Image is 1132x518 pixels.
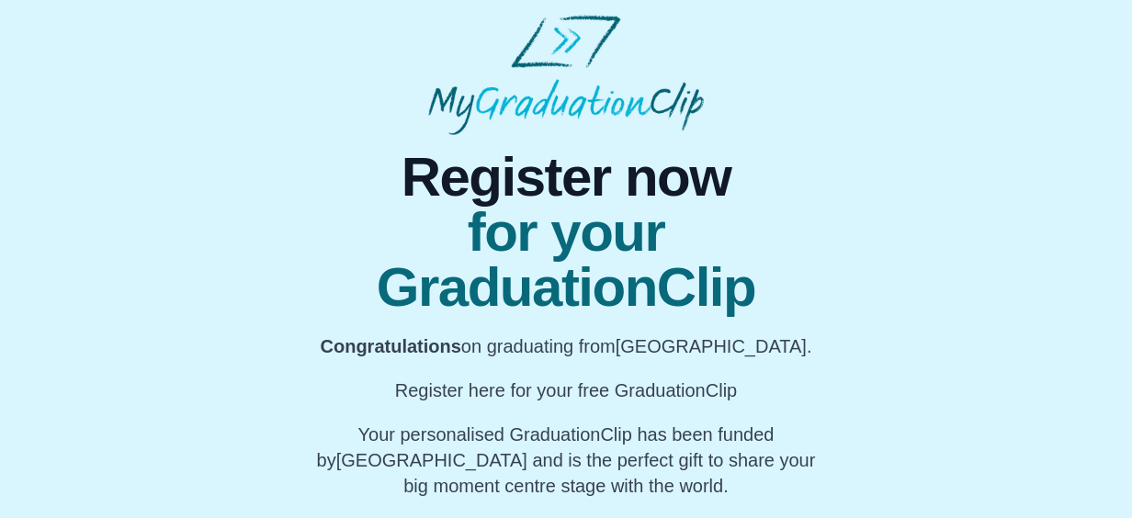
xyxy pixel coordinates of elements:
[305,205,827,315] span: for your GraduationClip
[428,15,704,135] img: MyGraduationClip
[305,377,827,403] p: Register here for your free GraduationClip
[305,333,827,359] p: on graduating from [GEOGRAPHIC_DATA].
[305,150,827,205] span: Register now
[321,336,461,356] b: Congratulations
[305,422,827,499] p: Your personalised GraduationClip has been funded by [GEOGRAPHIC_DATA] and is the perfect gift to ...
